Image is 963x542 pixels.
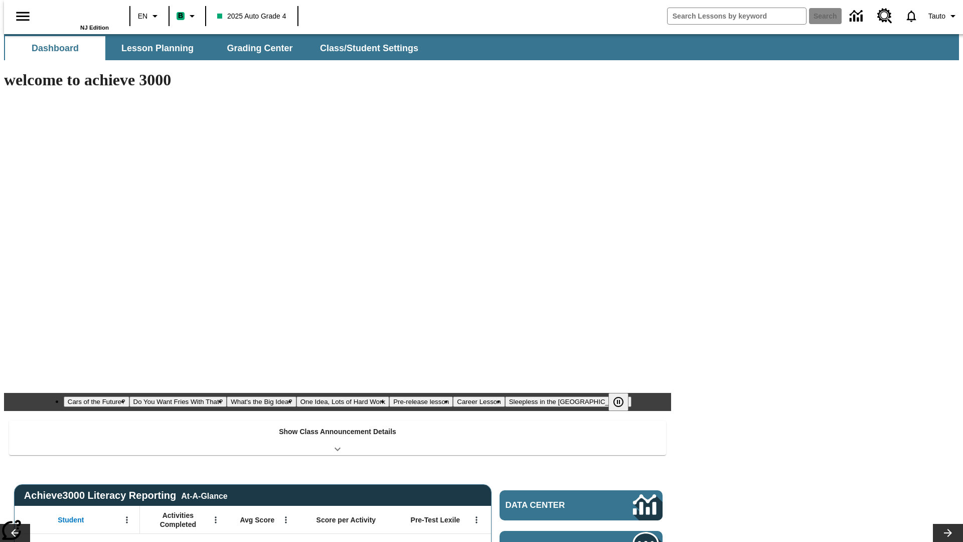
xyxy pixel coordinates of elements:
[227,43,292,54] span: Grading Center
[411,515,460,524] span: Pre-Test Lexile
[296,396,389,407] button: Slide 4 One Idea, Lots of Hard Work
[121,43,194,54] span: Lesson Planning
[469,512,484,527] button: Open Menu
[210,36,310,60] button: Grading Center
[240,515,274,524] span: Avg Score
[608,393,628,411] button: Pause
[181,490,227,501] div: At-A-Glance
[178,10,183,22] span: B
[227,396,296,407] button: Slide 3 What's the Big Idea?
[933,524,963,542] button: Lesson carousel, Next
[389,396,453,407] button: Slide 5 Pre-release lesson
[44,5,109,25] a: Home
[928,11,945,22] span: Tauto
[453,396,505,407] button: Slide 6 Career Lesson
[312,36,426,60] button: Class/Student Settings
[5,36,105,60] button: Dashboard
[9,421,666,455] div: Show Class Announcement Details
[138,11,147,22] span: EN
[4,71,671,89] h1: welcome to achieve 3000
[133,7,166,25] button: Language: EN, Select a language
[44,4,109,31] div: Home
[145,511,211,529] span: Activities Completed
[608,393,638,411] div: Pause
[500,490,663,520] a: Data Center
[505,396,632,407] button: Slide 7 Sleepless in the Animal Kingdom
[279,427,396,437] p: Show Class Announcement Details
[58,515,84,524] span: Student
[208,512,223,527] button: Open Menu
[217,11,286,22] span: 2025 Auto Grade 4
[844,3,871,30] a: Data Center
[80,25,109,31] span: NJ Edition
[107,36,208,60] button: Lesson Planning
[898,3,924,29] a: Notifications
[316,515,376,524] span: Score per Activity
[924,7,963,25] button: Profile/Settings
[506,500,599,510] span: Data Center
[129,396,227,407] button: Slide 2 Do You Want Fries With That?
[871,3,898,30] a: Resource Center, Will open in new tab
[278,512,293,527] button: Open Menu
[8,2,38,31] button: Open side menu
[4,34,959,60] div: SubNavbar
[173,7,202,25] button: Boost Class color is mint green. Change class color
[24,490,228,501] span: Achieve3000 Literacy Reporting
[64,396,129,407] button: Slide 1 Cars of the Future?
[668,8,806,24] input: search field
[119,512,134,527] button: Open Menu
[320,43,418,54] span: Class/Student Settings
[32,43,79,54] span: Dashboard
[4,36,427,60] div: SubNavbar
